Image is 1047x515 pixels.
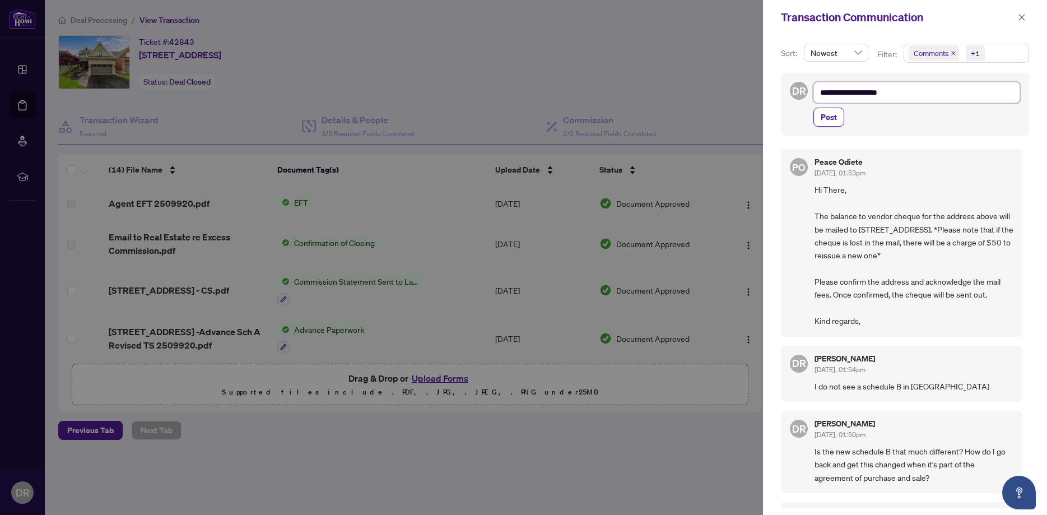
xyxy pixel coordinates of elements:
span: DR [792,355,806,371]
span: Hi There, The balance to vendor cheque for the address above will be mailed to [STREET_ADDRESS]. ... [815,183,1013,327]
span: [DATE], 01:53pm [815,169,865,177]
h5: Peace Odiete [815,158,865,166]
button: Open asap [1002,476,1036,509]
p: Sort: [781,47,799,59]
h5: [PERSON_NAME] [815,420,875,428]
span: Newest [811,44,862,61]
span: Comments [914,48,948,59]
span: I do not see a schedule B in [GEOGRAPHIC_DATA] [815,380,1013,393]
span: [DATE], 01:54pm [815,365,865,374]
span: PO [792,160,805,175]
span: Is the new schedule B that much different? How do I go back and get this changed when it's part o... [815,445,1013,484]
div: +1 [971,48,980,59]
span: Post [821,108,837,126]
span: DR [792,421,806,437]
span: [DATE], 01:50pm [815,430,865,439]
span: Comments [909,45,959,61]
span: DR [792,83,806,99]
h5: [PERSON_NAME] [815,355,875,363]
button: Post [813,108,844,127]
p: Filter: [877,48,899,61]
div: Transaction Communication [781,9,1015,26]
span: close [1018,13,1026,21]
span: close [951,50,956,56]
